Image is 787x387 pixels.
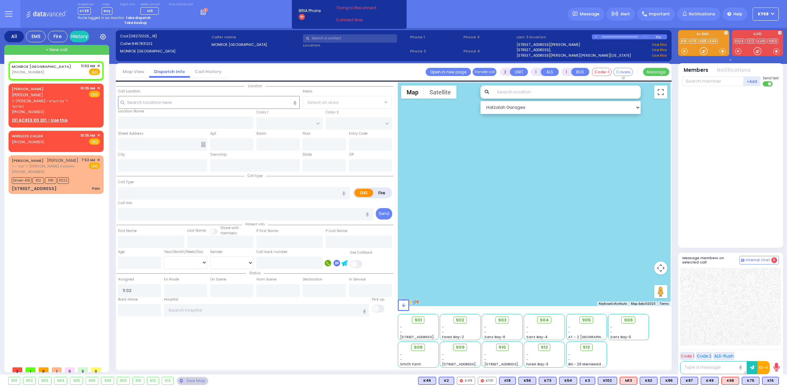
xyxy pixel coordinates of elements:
[652,42,667,48] a: Use this
[439,377,454,385] div: K2
[763,76,779,81] span: Send text
[4,31,24,42] div: All
[539,377,556,385] div: BLS
[684,67,708,74] button: Members
[739,256,779,264] button: Internal Chat 0
[140,3,161,7] label: Medic on call
[326,110,339,115] label: Cross 2
[559,377,577,385] div: BLS
[256,277,276,282] label: From Scene
[26,367,35,372] span: 1
[256,228,278,234] label: P First Name
[680,39,688,44] a: K16
[442,357,444,362] span: -
[640,377,657,385] div: BLS
[400,325,402,330] span: -
[442,325,444,330] span: -
[399,298,421,306] a: Open this area in Google Maps (opens a new window)
[654,285,667,298] button: Drag Pegman onto the map to open Street View
[410,34,461,40] span: Phone 1
[746,258,770,262] span: Internal Chat
[120,3,135,7] label: Night unit
[101,377,114,384] div: 908
[478,377,496,385] div: K101
[400,335,462,339] span: [STREET_ADDRESS][PERSON_NAME]
[12,86,44,91] a: [PERSON_NAME]
[97,86,100,91] span: ✕
[12,185,57,192] div: [STREET_ADDRESS]
[147,8,153,13] span: M9
[484,325,486,330] span: -
[701,377,719,385] div: K49
[439,377,454,385] div: BLS
[526,325,528,330] span: -
[187,228,206,233] label: Last Name
[39,367,49,372] span: 0
[46,47,68,53] span: + New call
[97,157,100,163] span: ✕
[498,344,506,351] span: 910
[498,317,507,323] span: 903
[456,344,465,351] span: 909
[12,109,44,114] span: [PHONE_NUMBER]
[418,377,436,385] div: BLS
[12,98,78,109] span: ר' [PERSON_NAME] - ר' צבי הערש בערגער
[118,68,149,75] a: Map View
[256,110,268,115] label: Cross 1
[399,298,421,306] img: Google
[336,5,388,11] span: Trying to Reconnect...
[210,249,223,255] label: Gender
[118,297,138,302] label: Back Home
[133,377,144,384] div: 910
[493,86,641,99] input: Search location
[97,63,100,69] span: ✕
[299,8,321,14] span: BRIA Phone
[52,367,62,372] span: 1
[526,335,548,339] span: Sanz Bay-4
[81,64,95,68] span: 11:02 AM
[559,377,577,385] div: K54
[571,68,589,76] button: BUS
[212,34,301,40] label: Caller name
[473,68,496,76] button: Transfer call
[654,86,667,99] button: Toggle fullscreen view
[12,177,31,184] span: Driver-K16
[12,164,78,169] span: ר' חנני' - ר' [PERSON_NAME] וויינשטאק
[573,11,577,16] img: message.svg
[220,225,239,230] small: Share with
[598,377,617,385] div: K102
[654,261,667,275] button: Map camera controls
[118,109,144,114] label: Location Name
[91,367,101,372] span: 0
[499,377,516,385] div: K18
[698,39,708,44] a: K68
[350,250,373,255] label: Use Callback
[349,152,354,157] label: ZIP
[220,231,237,236] span: members
[499,377,516,385] div: BLS
[54,377,67,384] div: 904
[303,152,312,157] label: State
[102,7,112,15] span: Bay
[210,152,227,157] label: Township
[12,117,68,123] u: 131 ACRES RD 201 - Use this
[89,163,100,169] span: EMS
[303,131,311,136] label: Floor
[169,3,193,7] label: Fire units on call
[349,277,366,282] label: In Service
[86,377,98,384] div: 906
[162,377,173,384] div: 913
[78,3,94,7] label: Dispatcher
[414,317,422,323] span: 901
[568,352,570,357] span: -
[426,68,471,76] a: Open in new page
[117,377,130,384] div: 909
[442,352,444,357] span: -
[592,68,612,76] button: Code-1
[742,377,759,385] div: K75
[484,352,486,357] span: -
[70,31,89,42] a: History
[696,352,712,360] button: Code 2
[442,362,504,367] span: [STREET_ADDRESS][PERSON_NAME]
[610,335,631,339] span: Sanz Bay-5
